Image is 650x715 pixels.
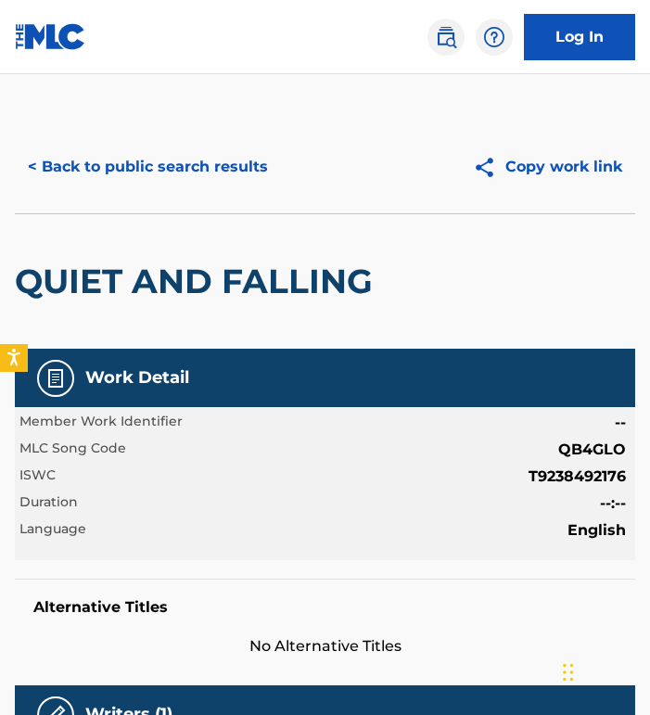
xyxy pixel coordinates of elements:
img: help [483,26,505,48]
a: Public Search [427,19,465,56]
h5: Work Detail [85,367,189,389]
span: MLC Song Code [19,439,126,461]
h2: QUIET AND FALLING [15,261,382,302]
span: Duration [19,492,78,515]
div: Drag [563,645,574,700]
span: --:-- [600,492,626,515]
img: MLC Logo [15,23,86,50]
a: Log In [524,14,635,60]
span: T9238492176 [529,466,626,488]
iframe: Chat Widget [557,626,650,715]
button: < Back to public search results [15,144,281,190]
img: Work Detail [45,367,67,389]
span: ISWC [19,466,56,488]
span: English [567,519,626,542]
div: Help [476,19,513,56]
span: Member Work Identifier [19,412,183,434]
span: Language [19,519,86,542]
img: Copy work link [473,156,505,179]
button: Copy work link [460,144,635,190]
span: -- [615,412,626,434]
h5: Alternative Titles [33,598,617,617]
span: No Alternative Titles [15,635,635,658]
span: QB4GLO [558,439,626,461]
img: search [435,26,457,48]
